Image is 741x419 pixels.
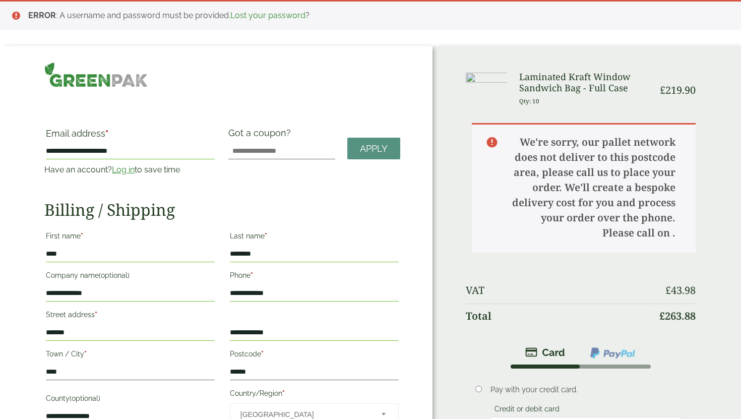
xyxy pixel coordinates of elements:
[347,138,400,159] a: Apply
[228,128,295,143] label: Got a coupon?
[665,283,696,297] bdi: 43.98
[44,164,216,176] p: Have an account? to save time
[230,386,399,403] label: Country/Region
[660,83,665,97] span: £
[519,97,539,105] small: Qty: 10
[46,268,215,285] label: Company name
[70,394,100,402] span: (optional)
[490,384,681,395] p: Pay with your credit card.
[99,271,130,279] span: (optional)
[230,11,305,20] a: Lost your password
[44,200,400,219] h2: Billing / Shipping
[490,405,564,416] label: Credit or debit card
[265,232,267,240] abbr: required
[659,309,696,323] bdi: 263.88
[46,229,215,246] label: First name
[95,311,97,319] abbr: required
[44,62,147,87] img: GreenPak Supplies
[282,389,285,397] abbr: required
[230,268,399,285] label: Phone
[660,83,696,97] bdi: 219.90
[28,10,725,22] li: : A username and password must be provided. ?
[46,347,215,364] label: Town / City
[46,129,215,143] label: Email address
[525,346,565,358] img: stripe.png
[230,229,399,246] label: Last name
[472,123,696,253] p: We're sorry, our pallet network does not deliver to this postcode area, please call us to place y...
[112,165,135,174] a: Log in
[84,350,87,358] abbr: required
[360,143,388,154] span: Apply
[28,11,56,20] strong: ERROR
[46,308,215,325] label: Street address
[519,72,650,93] h3: Laminated Kraft Window Sandwich Bag - Full Case
[46,391,215,408] label: County
[230,347,399,364] label: Postcode
[251,271,253,279] abbr: required
[466,304,650,328] th: Total
[81,232,83,240] abbr: required
[466,278,650,303] th: VAT
[589,346,636,360] img: ppcp-gateway.png
[659,309,665,323] span: £
[261,350,264,358] abbr: required
[665,283,671,297] span: £
[105,128,108,139] abbr: required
